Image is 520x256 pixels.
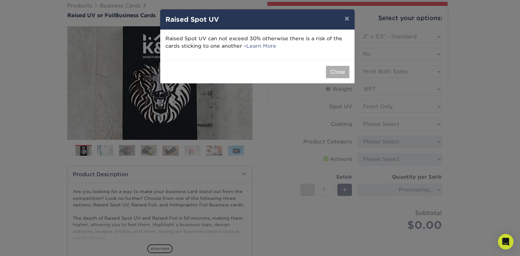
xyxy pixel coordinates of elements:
[326,66,349,78] button: Close
[339,9,354,28] button: ×
[246,43,276,49] a: Learn More
[165,15,349,24] h4: Raised Spot UV
[498,234,513,250] div: Open Intercom Messenger
[165,35,349,50] p: Raised Spot UV can not exceed 30% otherwise there is a risk of the cards sticking to one another –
